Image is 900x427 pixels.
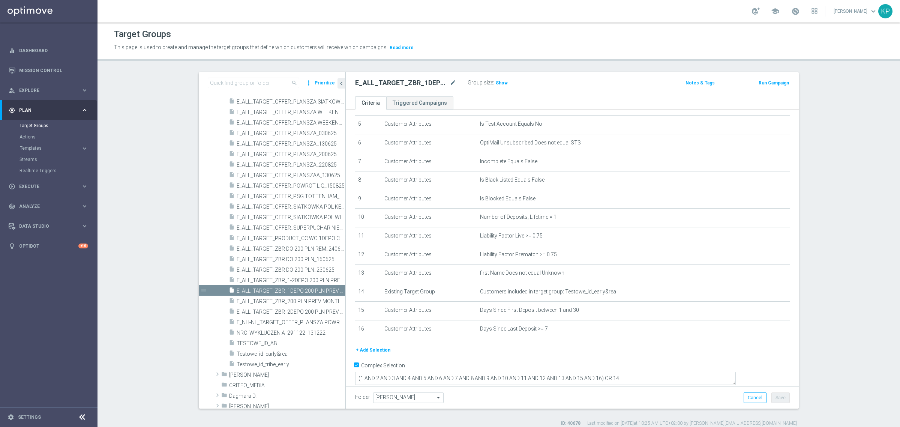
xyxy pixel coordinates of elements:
i: lightbulb [9,243,15,250]
label: Last modified on [DATE] at 10:25 AM UTC+02:00 by [PERSON_NAME][EMAIL_ADDRESS][DOMAIN_NAME] [587,420,797,427]
i: insert_drive_file [229,203,235,212]
button: Notes & Tags [685,79,715,87]
div: +10 [78,244,88,248]
i: insert_drive_file [229,319,235,327]
button: Mission Control [8,68,88,74]
span: E_ALL_TARGET_ZBR DO 200 PLN_230625 [237,267,345,273]
button: play_circle_outline Execute keyboard_arrow_right [8,183,88,189]
span: Explore [19,88,81,93]
i: insert_drive_file [229,213,235,222]
a: Triggered Campaigns [386,96,453,110]
td: Customer Attributes [381,171,477,190]
td: 12 [355,246,381,265]
i: insert_drive_file [229,256,235,264]
span: Liability Factor Live >= 0.75 [480,233,543,239]
div: Plan [9,107,81,114]
span: Execute [19,184,81,189]
span: Templates [20,146,73,150]
span: E_ALL_TARGET_ZBR DO 200 PLN_160625 [237,256,345,263]
i: settings [7,414,14,421]
button: equalizer Dashboard [8,48,88,54]
span: Is Blocked Equals False [480,195,535,202]
a: Target Groups [19,123,78,129]
td: Customer Attributes [381,116,477,134]
span: E_ALL_TARGET_OFFER_PLANSZA SIATKOWKA_260725 [237,99,345,105]
span: Dagmara D. [229,393,345,399]
td: 15 [355,302,381,320]
span: Testowe_id_early&amp;rea [237,351,345,357]
button: Templates keyboard_arrow_right [19,145,88,151]
h2: E_ALL_TARGET_ZBR_1DEPO 200 PLN PREV MONTH_220825 [355,78,448,87]
button: Read more [389,44,414,52]
button: chevron_left [337,78,345,89]
span: NRC_WYKLUCZENIA_291122_131222 [237,330,345,336]
span: Days Since Last Deposit >= 7 [480,326,548,332]
td: Customer Attributes [381,209,477,227]
label: Complex Selection [361,362,405,369]
div: Explore [9,87,81,94]
i: insert_drive_file [229,129,235,138]
span: Dawid K. [229,403,345,410]
div: Data Studio keyboard_arrow_right [8,223,88,229]
span: E_ALL_TARGET_OFFER_PLANSZA WEEKEND_010825 [237,109,345,116]
span: E_ALL_TARGET_PRODUCT_CC WO 1DEPO COLLECT_310725 [237,235,345,242]
span: first Name Does not equal Unknown [480,270,564,276]
span: Antoni L. [229,372,345,378]
i: more_vert [305,78,312,88]
i: folder [221,382,227,390]
a: Criteria [355,96,386,110]
td: Customer Attributes [381,134,477,153]
i: insert_drive_file [229,161,235,170]
span: E_ALL_TARGET_OFFER_PLANSZA_130625 [237,141,345,147]
span: Data Studio [19,224,81,229]
td: Customer Attributes [381,227,477,246]
span: E_ALL_TARGET_ZBR_1DEPO 200 PLN PREV MONTH_220825 [237,288,345,294]
a: Streams [19,156,78,162]
div: Mission Control [9,60,88,80]
i: insert_drive_file [229,98,235,107]
span: Customers included in target group: Testowe_id_early&rea [480,289,616,295]
span: E_ALL_TARGET_OFFER_PLANSZAA_130625 [237,172,345,179]
td: 9 [355,190,381,209]
td: 5 [355,116,381,134]
input: Quick find group or folder [208,78,299,88]
span: E_ALL_TARGET_OFFER_SIATKOWKA POL KEN_250825 [237,204,345,210]
td: Customer Attributes [381,246,477,265]
td: 11 [355,227,381,246]
label: Group size [468,80,493,86]
i: equalizer [9,47,15,54]
i: insert_drive_file [229,140,235,149]
div: track_changes Analyze keyboard_arrow_right [8,203,88,209]
i: insert_drive_file [229,277,235,285]
span: E_ALL_TARGET_ZBR_2DEPO 200 PLN PREV MONTH_220825 [237,309,345,315]
span: Plan [19,108,81,113]
span: Is Black Listed Equals False [480,177,544,183]
i: folder [221,392,227,401]
button: gps_fixed Plan keyboard_arrow_right [8,107,88,113]
span: E_ALL_TARGET_ZBR_200 PLN PREV MONTH rem_240825 [237,298,345,305]
button: Save [771,392,790,403]
span: Number of Deposits, Lifetime = 1 [480,214,556,220]
i: insert_drive_file [229,119,235,128]
td: Customer Attributes [381,302,477,320]
div: Target Groups [19,120,97,131]
span: E_ALL_TARGET_OFFER_SUPERPUCHAR NIEMIEC 1-2DEPO WO_160825 [237,225,345,231]
i: keyboard_arrow_right [81,145,88,152]
i: folder [221,403,227,411]
td: 6 [355,134,381,153]
a: Actions [19,134,78,140]
span: keyboard_arrow_down [869,7,877,15]
span: E_ALL_TARGET_ZBR_1-2DEPO 200 PLN PREV MONTH rem_180825 [237,277,345,284]
span: E_NH-NL_TARGET_OFFER_PLANSZA POWROT ESY_180725 [237,319,345,326]
span: Testowe_id_tribe_early [237,361,345,368]
i: insert_drive_file [229,171,235,180]
button: Cancel [744,392,766,403]
i: keyboard_arrow_right [81,87,88,94]
span: E_ALL_TARGET_OFFER_PSG TOTTENHAM_130825 [237,193,345,200]
span: E_ALL_TARGET_ZBR DO 200 PLN REM_240625 [237,246,345,252]
div: Templates [20,146,81,150]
